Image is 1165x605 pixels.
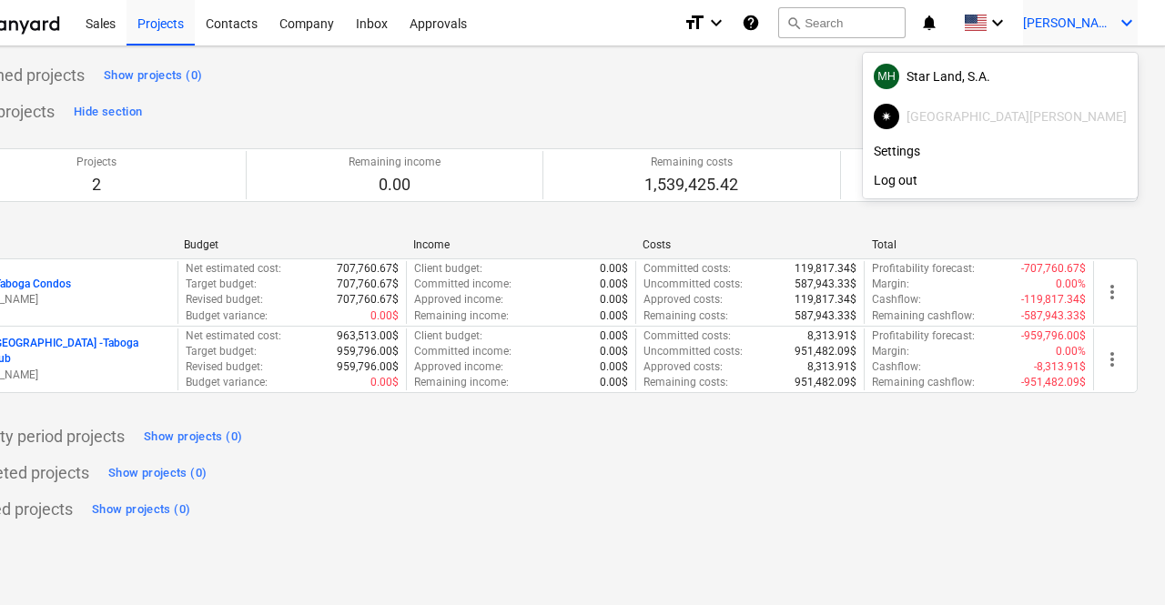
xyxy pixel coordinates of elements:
span: MH [877,70,896,83]
iframe: Chat Widget [1074,518,1165,605]
div: [GEOGRAPHIC_DATA][PERSON_NAME] [874,104,1127,129]
div: Star Land, S.A. [874,64,1127,89]
div: Widget de chat [1074,518,1165,605]
div: Log out [863,166,1138,195]
div: Settings [863,136,1138,166]
div: Marian Hernandez [874,64,899,89]
span: ✷ [881,109,892,124]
